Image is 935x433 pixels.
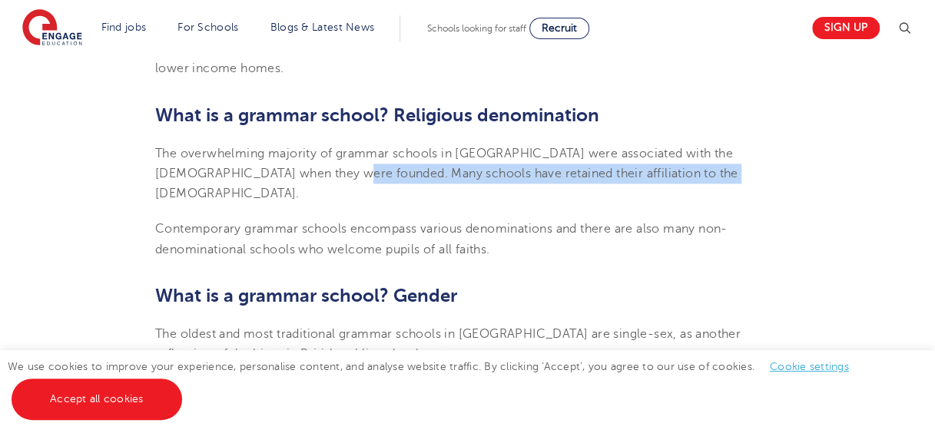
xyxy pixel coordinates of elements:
[155,327,741,361] span: The oldest and most traditional grammar schools in [GEOGRAPHIC_DATA] are single-sex, as another r...
[770,361,849,372] a: Cookie settings
[155,285,457,306] span: What is a grammar school? Gender
[177,21,238,33] a: For Schools
[12,378,182,420] a: Accept all cookies
[8,361,864,405] span: We use cookies to improve your experience, personalise content, and analyse website traffic. By c...
[155,147,738,201] span: The overwhelming majority of grammar schools in [GEOGRAPHIC_DATA] were associated with the [DEMOG...
[427,23,526,34] span: Schools looking for staff
[155,222,728,256] span: Contemporary grammar schools encompass various denominations and there are also many non-denomina...
[22,9,82,48] img: Engage Education
[155,104,599,126] span: What is a grammar school? Religious denomination
[529,18,589,39] a: Recruit
[101,21,147,33] a: Find jobs
[270,21,375,33] a: Blogs & Latest News
[812,17,880,39] a: Sign up
[542,22,577,34] span: Recruit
